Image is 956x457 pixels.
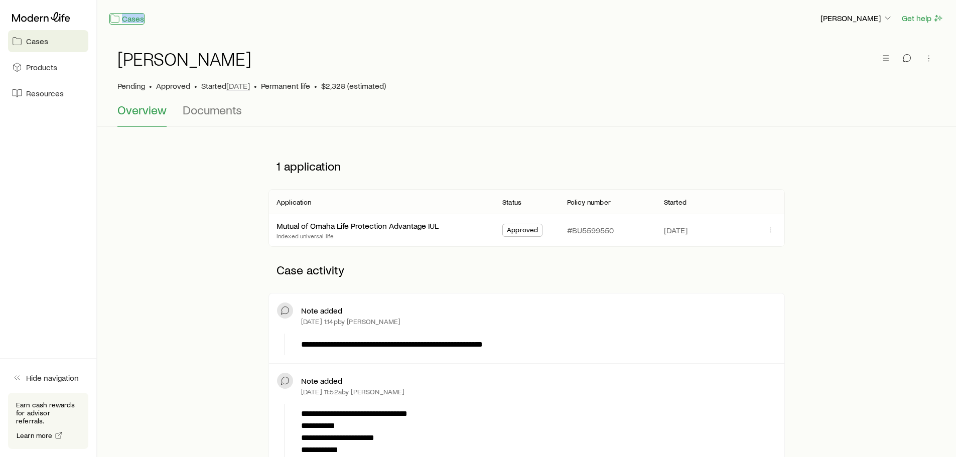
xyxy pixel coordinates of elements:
p: Started [201,81,250,91]
span: • [254,81,257,91]
span: • [194,81,197,91]
a: Products [8,56,88,78]
span: Overview [117,103,167,117]
div: Mutual of Omaha Life Protection Advantage IUL [277,221,439,231]
span: Products [26,62,57,72]
span: • [314,81,317,91]
span: Permanent life [261,81,310,91]
p: Policy number [567,198,611,206]
p: #BU5599550 [567,225,614,235]
span: Hide navigation [26,373,79,383]
div: Earn cash rewards for advisor referrals.Learn more [8,393,88,449]
span: [DATE] [664,225,688,235]
p: Note added [301,306,342,316]
a: Resources [8,82,88,104]
span: Resources [26,88,64,98]
p: Application [277,198,312,206]
p: Indexed universal life [277,232,439,240]
span: Learn more [17,432,53,439]
span: $2,328 (estimated) [321,81,386,91]
p: [DATE] 1:14p by [PERSON_NAME] [301,318,400,326]
button: Hide navigation [8,367,88,389]
a: Cases [109,13,145,25]
span: Cases [26,36,48,46]
a: Cases [8,30,88,52]
span: Approved [507,226,538,236]
p: Case activity [268,255,785,285]
p: [DATE] 11:52a by [PERSON_NAME] [301,388,405,396]
span: [DATE] [226,81,250,91]
p: Status [502,198,521,206]
p: [PERSON_NAME] [821,13,893,23]
p: Note added [301,376,342,386]
p: Pending [117,81,145,91]
div: Case details tabs [117,103,936,127]
span: Approved [156,81,190,91]
h1: [PERSON_NAME] [117,49,251,69]
p: Earn cash rewards for advisor referrals. [16,401,80,425]
button: Get help [901,13,944,24]
span: Documents [183,103,242,117]
p: 1 application [268,151,785,181]
span: • [149,81,152,91]
button: [PERSON_NAME] [820,13,893,25]
a: Mutual of Omaha Life Protection Advantage IUL [277,221,439,230]
p: Started [664,198,687,206]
